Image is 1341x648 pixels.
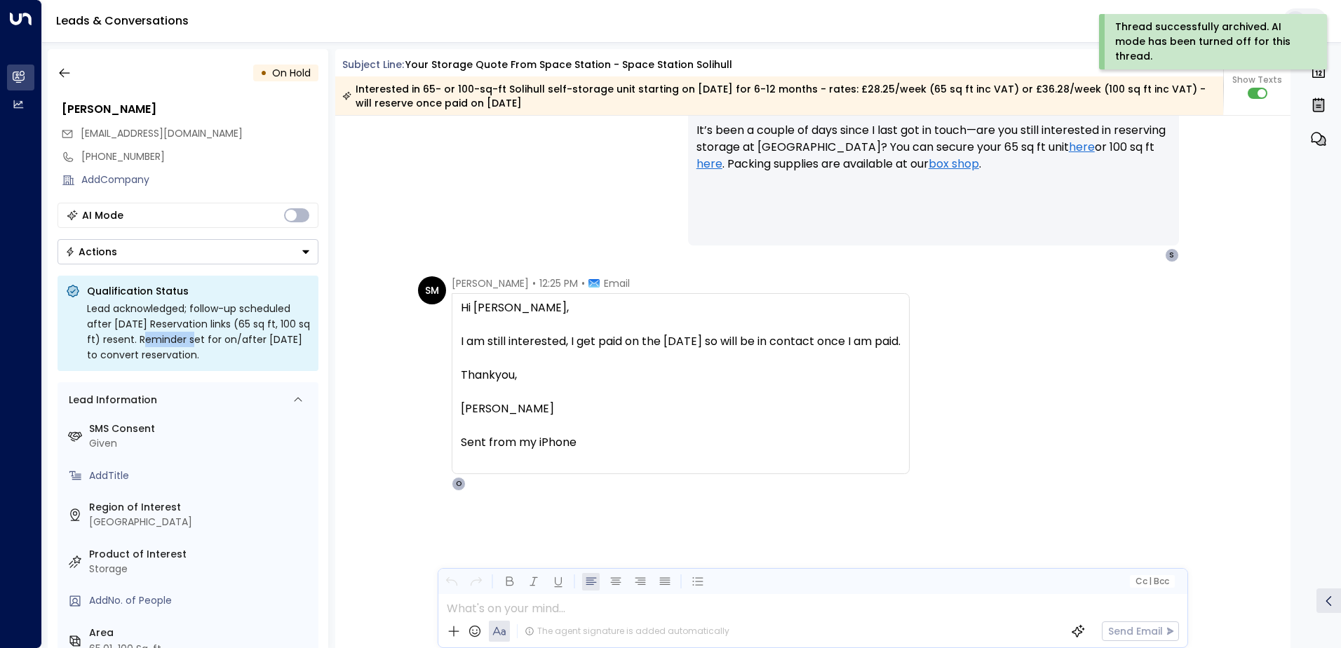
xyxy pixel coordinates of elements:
span: 12:25 PM [539,276,578,290]
div: [PERSON_NAME] [461,400,901,417]
a: Leads & Conversations [56,13,189,29]
span: | [1149,576,1152,586]
div: Button group with a nested menu [58,239,318,264]
button: Cc|Bcc [1129,575,1174,588]
label: Region of Interest [89,500,313,515]
p: Qualification Status [87,284,310,298]
button: Redo [467,573,485,590]
span: • [581,276,585,290]
div: O [452,477,466,491]
div: The agent signature is added automatically [525,625,729,637]
div: AI Mode [82,208,123,222]
div: [GEOGRAPHIC_DATA] [89,515,313,529]
button: Actions [58,239,318,264]
div: • [260,60,267,86]
span: Show Texts [1232,74,1282,86]
div: AddCompany [81,173,318,187]
a: here [1069,139,1095,156]
div: AddTitle [89,468,313,483]
a: box shop [929,156,979,173]
div: AddNo. of People [89,593,313,608]
span: [PERSON_NAME] [452,276,529,290]
div: Lead Information [64,393,157,407]
label: Product of Interest [89,547,313,562]
span: Subject Line: [342,58,404,72]
span: Email [604,276,630,290]
div: Lead acknowledged; follow-up scheduled after [DATE] Reservation links (65 sq ft, 100 sq ft) resen... [87,301,310,363]
div: Hi [PERSON_NAME], [461,299,901,468]
span: shannonmaddocks96@icloud.com [81,126,243,141]
div: Storage [89,562,313,576]
div: SM [418,276,446,304]
label: Area [89,626,313,640]
div: S [1165,248,1179,262]
span: • [532,276,536,290]
div: [PHONE_NUMBER] [81,149,318,164]
label: SMS Consent [89,421,313,436]
p: Hi [PERSON_NAME], It’s been a couple of days since I last got in touch—are you still interested i... [696,88,1171,189]
div: Interested in 65- or 100-sq-ft Solihull self-storage unit starting on [DATE] for 6-12 months - ra... [342,82,1215,110]
div: Your storage quote from Space Station - Space Station Solihull [405,58,732,72]
span: Cc Bcc [1135,576,1168,586]
div: Given [89,436,313,451]
div: Sent from my iPhone [461,434,901,451]
div: I am still interested, I get paid on the [DATE] so will be in contact once I am paid. [461,333,901,350]
span: On Hold [272,66,311,80]
button: Undo [443,573,460,590]
div: Thread successfully archived. AI mode has been turned off for this thread. [1115,20,1308,64]
div: Actions [65,245,117,258]
span: [EMAIL_ADDRESS][DOMAIN_NAME] [81,126,243,140]
a: here [696,156,722,173]
div: Thankyou, [461,367,901,384]
div: [PERSON_NAME] [62,101,318,118]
